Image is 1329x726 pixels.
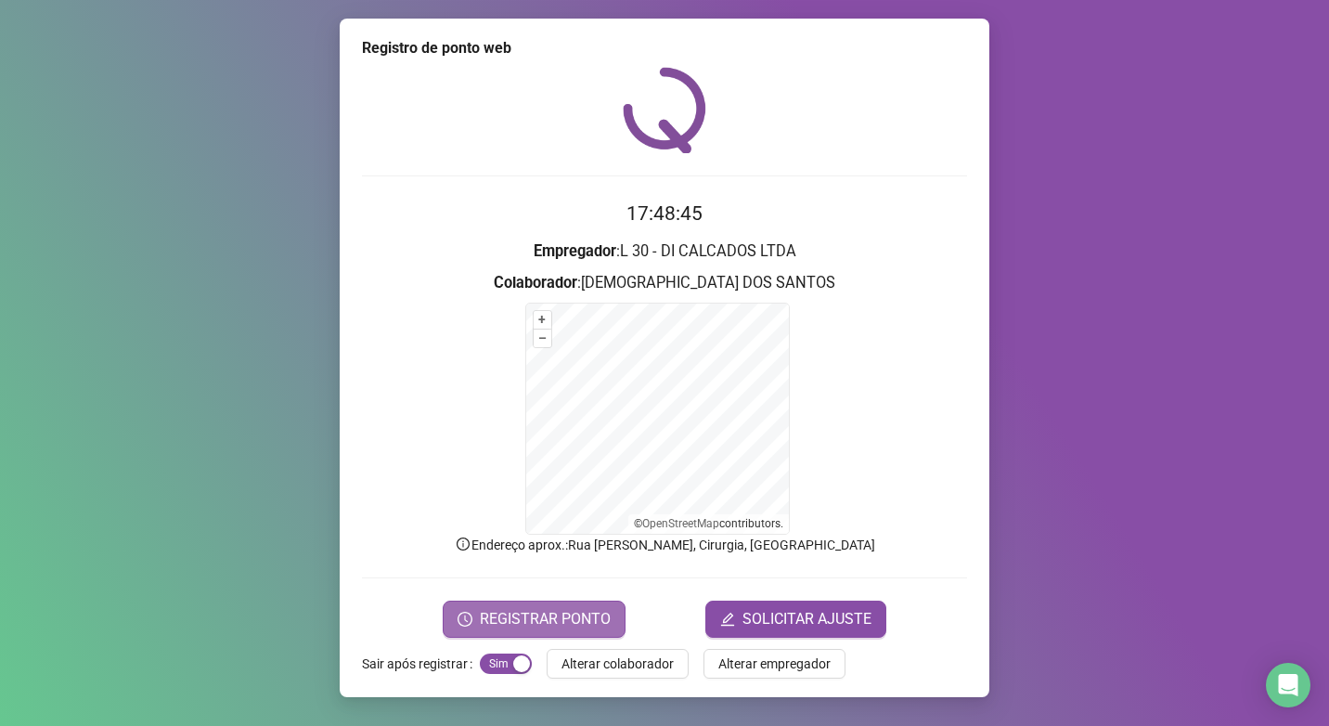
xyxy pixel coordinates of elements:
[362,37,967,59] div: Registro de ponto web
[642,517,719,530] a: OpenStreetMap
[547,649,689,679] button: Alterar colaborador
[455,536,471,552] span: info-circle
[458,612,472,627] span: clock-circle
[362,535,967,555] p: Endereço aprox. : Rua [PERSON_NAME], Cirurgia, [GEOGRAPHIC_DATA]
[623,67,706,153] img: QRPoint
[561,654,674,674] span: Alterar colaborador
[534,311,551,329] button: +
[718,654,831,674] span: Alterar empregador
[362,271,967,295] h3: : [DEMOGRAPHIC_DATA] DOS SANTOS
[494,274,577,292] strong: Colaborador
[534,330,551,347] button: –
[480,608,611,630] span: REGISTRAR PONTO
[362,240,967,264] h3: : L 30 - DI CALCADOS LTDA
[720,612,735,627] span: edit
[362,649,480,679] label: Sair após registrar
[626,202,703,225] time: 17:48:45
[705,601,886,638] button: editSOLICITAR AJUSTE
[1266,663,1310,707] div: Open Intercom Messenger
[742,608,871,630] span: SOLICITAR AJUSTE
[443,601,626,638] button: REGISTRAR PONTO
[634,517,783,530] li: © contributors.
[703,649,845,679] button: Alterar empregador
[534,242,616,260] strong: Empregador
